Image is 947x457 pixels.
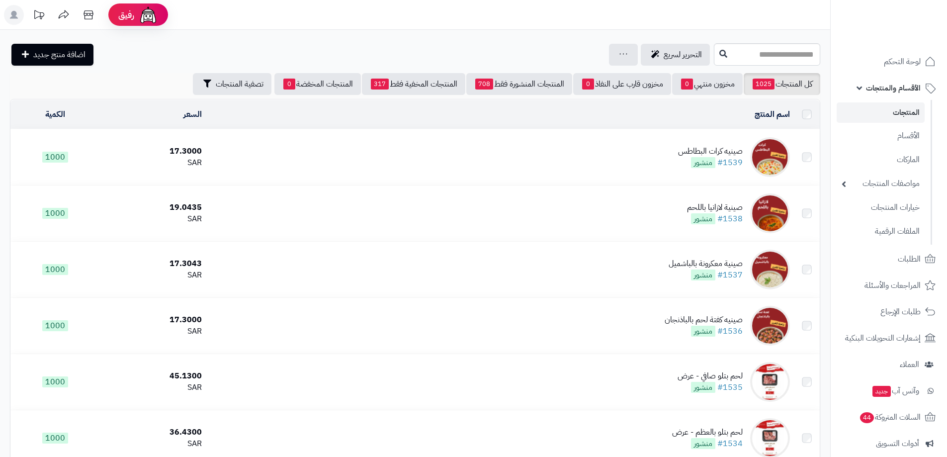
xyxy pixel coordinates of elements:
img: صينية لازانيا باللحم [750,193,790,233]
a: السعر [183,108,202,120]
a: المنتجات المخفضة0 [274,73,361,95]
a: وآتس آبجديد [837,379,941,403]
div: 19.0435 [104,202,202,213]
span: 1000 [42,152,68,163]
span: 1000 [42,264,68,275]
a: الطلبات [837,247,941,271]
span: لوحة التحكم [884,55,921,69]
span: الطلبات [898,252,921,266]
div: SAR [104,213,202,225]
a: خيارات المنتجات [837,197,925,218]
a: لوحة التحكم [837,50,941,74]
span: العملاء [900,358,919,371]
span: 317 [371,79,389,90]
span: 44 [860,412,874,423]
span: الأقسام والمنتجات [866,81,921,95]
div: SAR [104,326,202,337]
div: 17.3000 [104,314,202,326]
div: لحم بتلو بالعظم - عرض [672,427,743,438]
div: 45.1300 [104,370,202,382]
img: صينيه كرات البطاطس [750,137,790,177]
span: رفيق [118,9,134,21]
a: الملفات الرقمية [837,221,925,242]
a: تحديثات المنصة [26,5,51,27]
a: #1535 [717,381,743,393]
span: 0 [582,79,594,90]
span: 708 [475,79,493,90]
span: منشور [691,270,715,280]
div: SAR [104,382,202,393]
a: المنتجات المنشورة فقط708 [466,73,572,95]
a: اضافة منتج جديد [11,44,93,66]
a: المراجعات والأسئلة [837,274,941,297]
span: منشور [691,213,715,224]
a: التحرير لسريع [641,44,710,66]
span: جديد [872,386,891,397]
span: 0 [681,79,693,90]
div: SAR [104,157,202,169]
span: وآتس آب [871,384,919,398]
img: ai-face.png [138,5,158,25]
a: #1539 [717,157,743,169]
a: طلبات الإرجاع [837,300,941,324]
button: تصفية المنتجات [193,73,271,95]
span: 1025 [753,79,775,90]
img: لحم بتلو صافي - عرض [750,362,790,402]
span: منشور [691,326,715,337]
div: 17.3000 [104,146,202,157]
div: SAR [104,270,202,281]
a: #1536 [717,325,743,337]
span: 1000 [42,433,68,444]
span: التحرير لسريع [664,49,702,61]
div: صينية معكرونة بالباشميل [669,258,743,270]
span: طلبات الإرجاع [880,305,921,319]
span: منشور [691,382,715,393]
a: إشعارات التحويلات البنكية [837,326,941,350]
a: اسم المنتج [755,108,790,120]
a: الكمية [45,108,65,120]
a: أدوات التسويق [837,432,941,456]
a: الماركات [837,149,925,171]
a: المنتجات المخفية فقط317 [362,73,465,95]
a: المنتجات [837,102,925,123]
a: مخزون قارب على النفاذ0 [573,73,671,95]
span: 1000 [42,320,68,331]
a: السلات المتروكة44 [837,405,941,429]
img: صينية معكرونة بالباشميل [750,250,790,289]
span: المراجعات والأسئلة [864,278,921,292]
a: #1538 [717,213,743,225]
a: #1537 [717,269,743,281]
a: مواصفات المنتجات [837,173,925,194]
span: منشور [691,438,715,449]
span: 1000 [42,208,68,219]
a: #1534 [717,438,743,450]
span: أدوات التسويق [876,437,919,451]
div: صينية لازانيا باللحم [687,202,743,213]
div: صينيه كرات البطاطس [678,146,743,157]
span: تصفية المنتجات [216,78,263,90]
img: صينيه كفتة لحم بالباذنجان [750,306,790,346]
div: 17.3043 [104,258,202,270]
span: إشعارات التحويلات البنكية [845,331,921,345]
span: اضافة منتج جديد [33,49,86,61]
div: صينيه كفتة لحم بالباذنجان [665,314,743,326]
a: العملاء [837,353,941,376]
span: السلات المتروكة [859,410,921,424]
div: لحم بتلو صافي - عرض [678,370,743,382]
a: الأقسام [837,125,925,147]
a: مخزون منتهي0 [672,73,743,95]
div: SAR [104,438,202,450]
a: كل المنتجات1025 [744,73,820,95]
span: 1000 [42,376,68,387]
div: 36.4300 [104,427,202,438]
span: 0 [283,79,295,90]
span: منشور [691,157,715,168]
